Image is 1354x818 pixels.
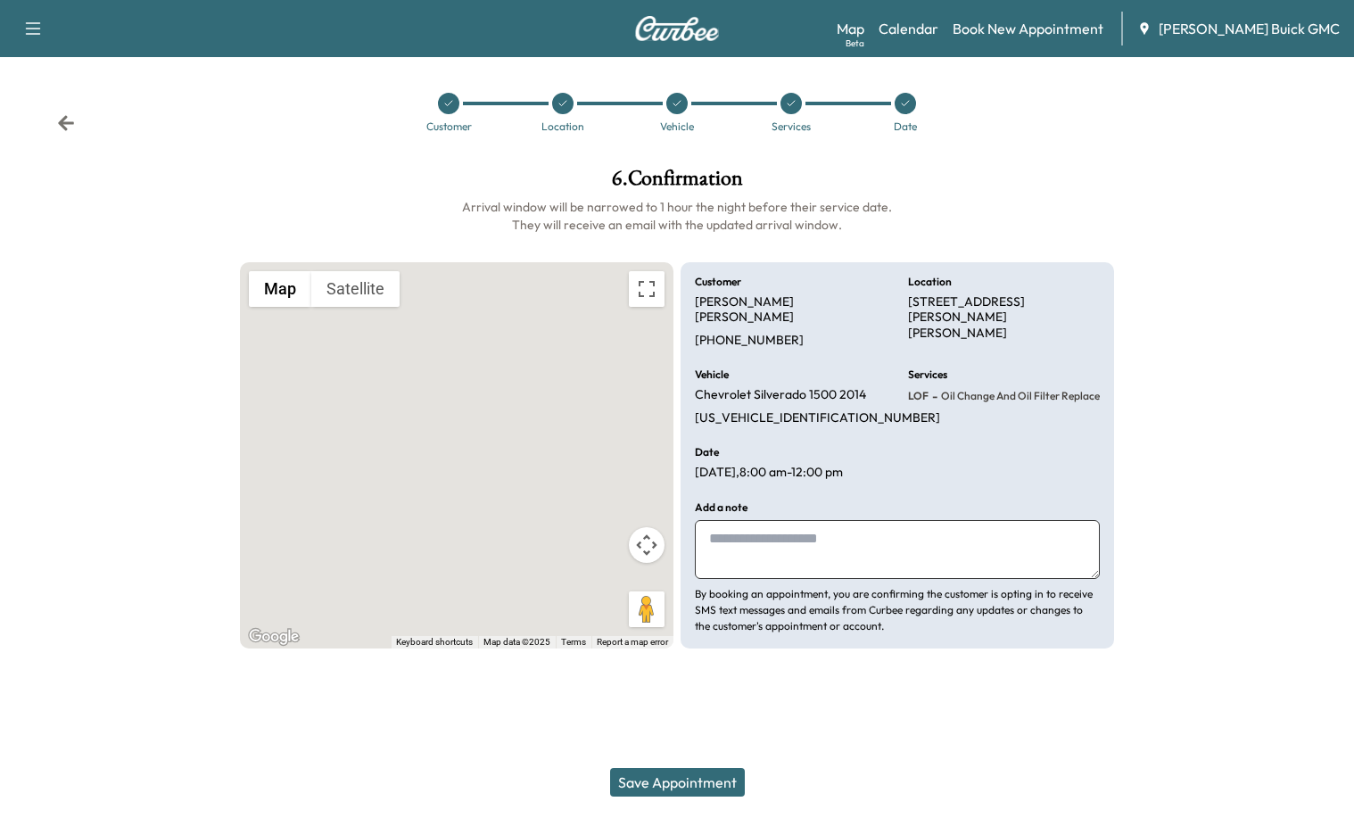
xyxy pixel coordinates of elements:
[695,387,866,403] p: Chevrolet Silverado 1500 2014
[634,16,720,41] img: Curbee Logo
[610,768,745,797] button: Save Appointment
[929,387,937,405] span: -
[561,637,586,647] a: Terms (opens in new tab)
[629,527,665,563] button: Map camera controls
[244,625,303,649] a: Open this area in Google Maps (opens a new window)
[396,636,473,649] button: Keyboard shortcuts
[311,271,400,307] button: Show satellite imagery
[937,389,1125,403] span: Oil Change and Oil Filter Replacement
[660,121,694,132] div: Vehicle
[695,333,804,349] p: [PHONE_NUMBER]
[846,37,864,50] div: Beta
[908,369,947,380] h6: Services
[695,369,729,380] h6: Vehicle
[695,277,741,287] h6: Customer
[908,389,929,403] span: LOF
[629,271,665,307] button: Toggle fullscreen view
[695,586,1100,634] p: By booking an appointment, you are confirming the customer is opting in to receive SMS text messa...
[695,294,887,326] p: [PERSON_NAME] [PERSON_NAME]
[249,271,311,307] button: Show street map
[908,277,952,287] h6: Location
[695,502,747,513] h6: Add a note
[629,591,665,627] button: Drag Pegman onto the map to open Street View
[240,168,1114,198] h1: 6 . Confirmation
[541,121,584,132] div: Location
[426,121,472,132] div: Customer
[772,121,811,132] div: Services
[483,637,550,647] span: Map data ©2025
[837,18,864,39] a: MapBeta
[597,637,668,647] a: Report a map error
[894,121,917,132] div: Date
[57,114,75,132] div: Back
[908,294,1100,342] p: [STREET_ADDRESS][PERSON_NAME][PERSON_NAME]
[695,465,843,481] p: [DATE] , 8:00 am - 12:00 pm
[1159,18,1340,39] span: [PERSON_NAME] Buick GMC
[695,410,940,426] p: [US_VEHICLE_IDENTIFICATION_NUMBER]
[240,198,1114,234] h6: Arrival window will be narrowed to 1 hour the night before their service date. They will receive ...
[244,625,303,649] img: Google
[879,18,938,39] a: Calendar
[953,18,1103,39] a: Book New Appointment
[695,447,719,458] h6: Date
